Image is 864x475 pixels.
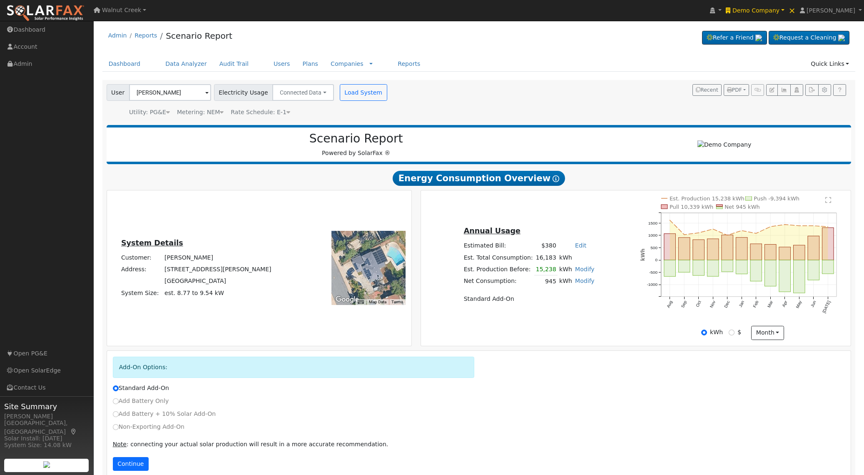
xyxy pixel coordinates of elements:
td: System Size: [120,287,163,299]
rect: onclick="" [822,260,834,274]
rect: onclick="" [750,260,762,281]
input: Select a User [129,84,211,101]
td: Est. Production Before: [462,263,534,275]
rect: onclick="" [736,237,747,260]
span: Site Summary [4,401,89,412]
input: Add Battery Only [113,398,119,404]
div: System Size: 14.08 kW [4,441,89,450]
h2: Scenario Report [115,132,597,146]
text: Est. Production 15,238 kWh [670,195,744,202]
rect: onclick="" [808,236,819,260]
text: Apr [781,300,788,307]
div: Powered by SolarFax ® [111,132,602,157]
circle: onclick="" [827,225,830,228]
button: Edit User [766,84,778,96]
a: Modify [575,277,595,284]
a: Map [70,428,77,435]
a: Modify [575,266,595,272]
i: Show Help [553,175,559,182]
text: -500 [649,270,657,275]
td: Estimated Bill: [462,240,534,252]
label: Add Battery + 10% Solar Add-On [113,410,216,418]
rect: onclick="" [722,235,733,260]
a: Quick Links [804,56,855,72]
span: Alias: None [231,109,290,115]
a: Scenario Report [166,31,232,41]
img: retrieve [755,35,762,41]
circle: onclick="" [783,223,787,226]
text: Aug [666,300,673,309]
rect: onclick="" [750,244,762,260]
text: Oct [695,300,702,308]
rect: onclick="" [664,260,676,276]
text: 0 [655,258,657,262]
img: Google [334,294,361,305]
div: [PERSON_NAME] [4,412,89,421]
button: Export Interval Data [805,84,818,96]
text: May [795,300,802,309]
a: Help Link [833,84,846,96]
circle: onclick="" [740,229,743,232]
label: Standard Add-On [113,384,169,392]
text: Pull 10,339 kWh [670,204,714,210]
td: Net Consumption: [462,275,534,287]
text: -1000 [647,282,657,287]
rect: onclick="" [808,260,819,280]
rect: onclick="" [664,234,676,260]
td: kWh [558,263,573,275]
a: Reports [134,32,157,39]
label: $ [737,328,741,337]
img: retrieve [43,461,50,468]
span: [PERSON_NAME] [807,7,855,14]
a: Refer a Friend [702,31,767,45]
rect: onclick="" [693,260,705,275]
circle: onclick="" [726,234,729,237]
span: Electricity Usage [214,84,273,101]
img: retrieve [838,35,845,41]
a: Data Analyzer [159,56,213,72]
a: Terms (opens in new tab) [391,300,403,304]
input: Add Battery + 10% Solar Add-On [113,411,119,417]
input: Standard Add-On [113,385,119,391]
text: Mar [767,300,774,308]
rect: onclick="" [794,260,805,293]
label: Non-Exporting Add-On [113,422,184,431]
button: Load System [340,84,387,101]
td: kWh [558,275,573,287]
td: Customer: [120,252,163,264]
button: Map Data [369,299,386,305]
label: kWh [710,328,723,337]
rect: onclick="" [693,240,705,260]
circle: onclick="" [682,233,686,236]
a: Dashboard [102,56,147,72]
a: Edit [575,242,586,249]
td: [GEOGRAPHIC_DATA] [163,275,273,287]
img: Demo Company [697,140,751,149]
div: Utility: PG&E [129,108,170,117]
circle: onclick="" [668,218,671,222]
rect: onclick="" [794,245,805,260]
button: Continue [113,457,149,471]
td: Address: [120,264,163,275]
circle: onclick="" [754,232,758,235]
td: $380 [534,240,558,252]
td: kWh [558,252,596,263]
rect: onclick="" [707,260,719,276]
circle: onclick="" [812,224,815,227]
rect: onclick="" [678,260,690,272]
circle: onclick="" [769,225,772,228]
u: System Details [121,239,183,247]
div: Add-On Options: [113,357,475,378]
rect: onclick="" [779,247,791,260]
text: kWh [640,249,646,261]
rect: onclick="" [765,260,777,286]
input: kWh [701,330,707,335]
u: Annual Usage [464,227,520,235]
a: Open this area in Google Maps (opens a new window) [334,294,361,305]
td: System Size [163,287,273,299]
a: Users [267,56,296,72]
circle: onclick="" [697,231,700,235]
text: Feb [752,300,759,309]
img: SolarFax [6,5,85,22]
circle: onclick="" [797,224,801,227]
